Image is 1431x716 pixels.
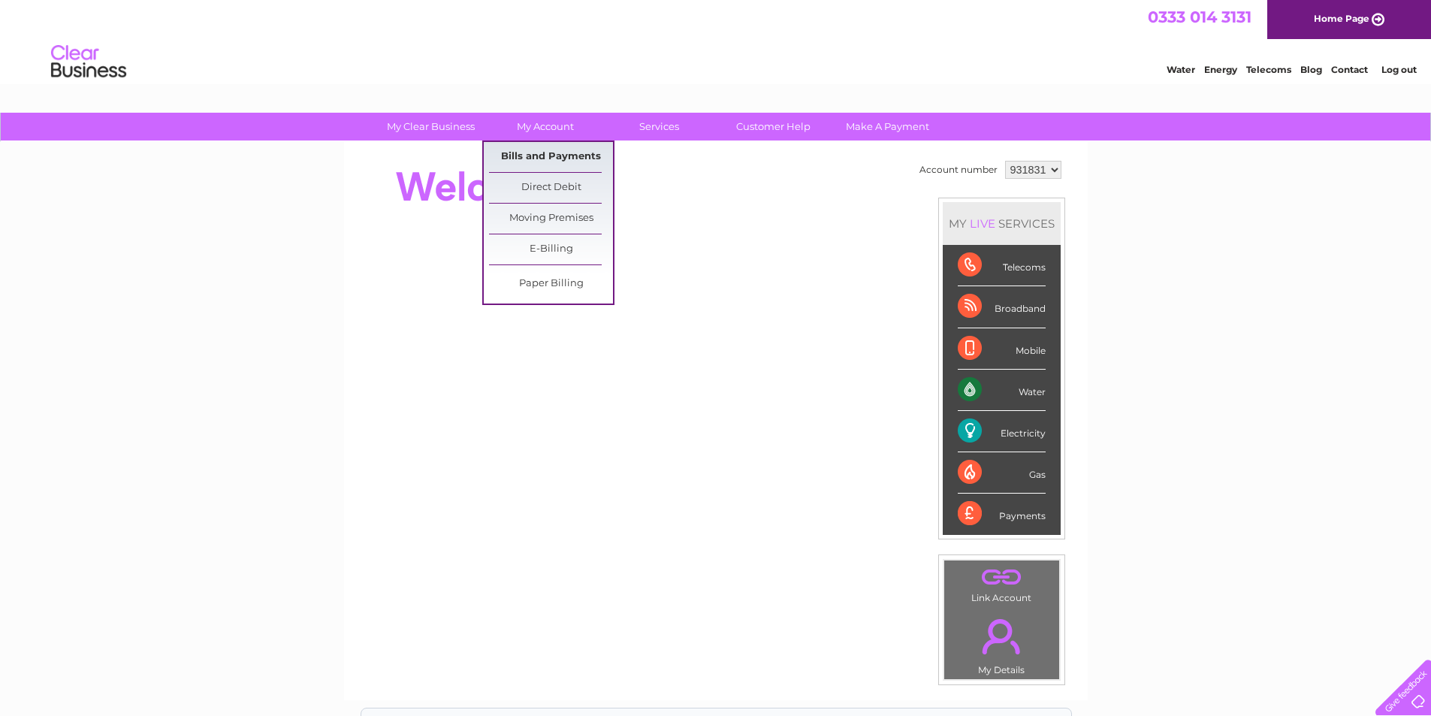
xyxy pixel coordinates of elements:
[489,173,613,203] a: Direct Debit
[597,113,721,140] a: Services
[958,370,1046,411] div: Water
[50,39,127,85] img: logo.png
[1381,64,1417,75] a: Log out
[967,216,998,231] div: LIVE
[1167,64,1195,75] a: Water
[1331,64,1368,75] a: Contact
[711,113,835,140] a: Customer Help
[361,8,1071,73] div: Clear Business is a trading name of Verastar Limited (registered in [GEOGRAPHIC_DATA] No. 3667643...
[958,245,1046,286] div: Telecoms
[483,113,607,140] a: My Account
[948,564,1055,591] a: .
[489,142,613,172] a: Bills and Payments
[958,286,1046,328] div: Broadband
[958,452,1046,494] div: Gas
[916,157,1001,183] td: Account number
[1246,64,1291,75] a: Telecoms
[943,202,1061,245] div: MY SERVICES
[369,113,493,140] a: My Clear Business
[489,269,613,299] a: Paper Billing
[958,494,1046,534] div: Payments
[958,411,1046,452] div: Electricity
[948,610,1055,663] a: .
[943,606,1060,680] td: My Details
[943,560,1060,607] td: Link Account
[826,113,949,140] a: Make A Payment
[489,234,613,264] a: E-Billing
[1300,64,1322,75] a: Blog
[1148,8,1251,26] a: 0333 014 3131
[958,328,1046,370] div: Mobile
[1204,64,1237,75] a: Energy
[489,204,613,234] a: Moving Premises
